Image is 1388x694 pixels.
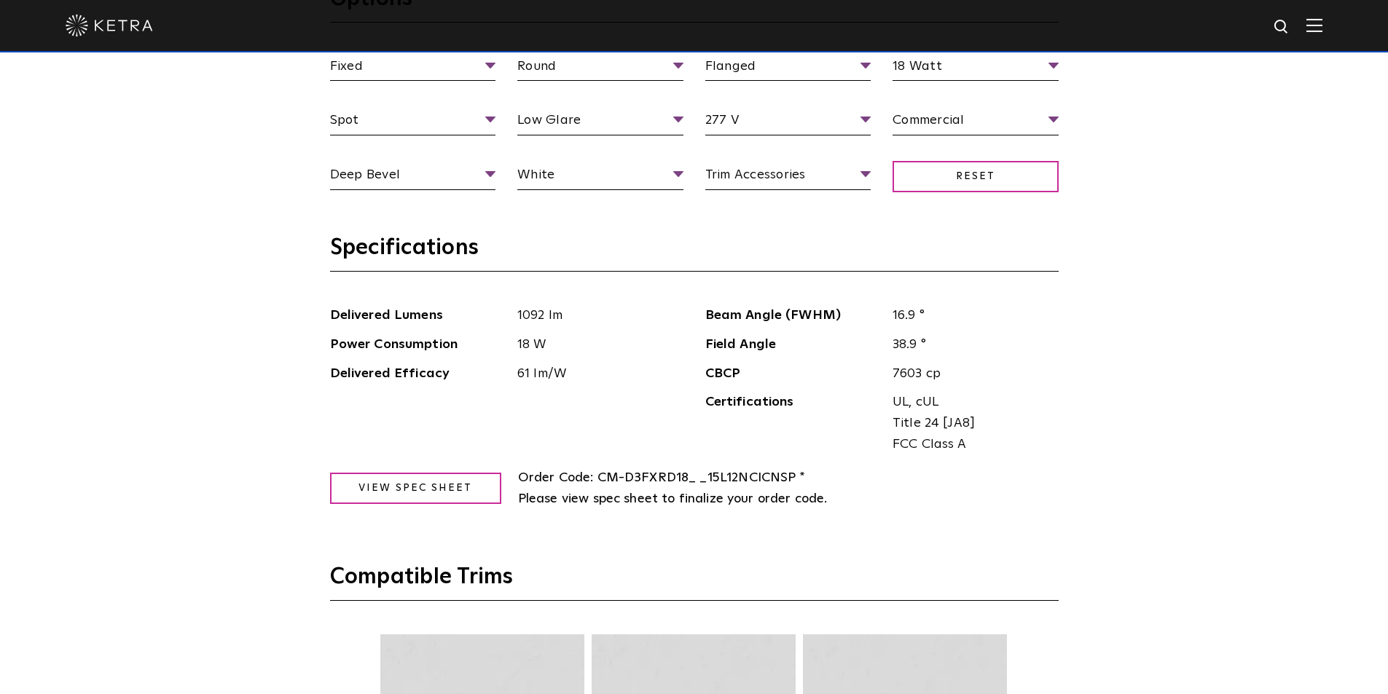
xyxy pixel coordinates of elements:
span: White [517,165,683,190]
span: Deep Bevel [330,165,496,190]
span: Delivered Lumens [330,305,507,326]
span: 277 V [705,110,871,135]
img: ketra-logo-2019-white [66,15,153,36]
span: Field Angle [705,334,882,355]
span: UL, cUL [893,392,1048,413]
span: Commercial [893,110,1059,135]
span: Power Consumption [330,334,507,355]
a: View Spec Sheet [330,473,501,504]
span: Round [517,56,683,82]
span: Reset [893,161,1059,192]
span: Order Code: [518,471,594,484]
span: Fixed [330,56,496,82]
img: Hamburger%20Nav.svg [1306,18,1322,32]
span: 38.9 ° [882,334,1059,355]
span: Delivered Efficacy [330,363,507,385]
span: 1092 lm [506,305,683,326]
span: Low Glare [517,110,683,135]
span: Certifications [705,392,882,454]
span: 61 lm/W [506,363,683,385]
span: Flanged [705,56,871,82]
span: CBCP [705,363,882,385]
span: FCC Class A [893,434,1048,455]
span: Title 24 [JA8] [893,413,1048,434]
span: 18 Watt [893,56,1059,82]
span: Spot [330,110,496,135]
span: 18 W [506,334,683,355]
h3: Compatible Trims [330,563,1059,601]
span: CM-D3FXRD18_ _15L12NCICNSP * Please view spec sheet to finalize your order code. [518,471,828,505]
span: Beam Angle (FWHM) [705,305,882,326]
img: search icon [1273,18,1291,36]
h3: Specifications [330,234,1059,272]
span: 16.9 ° [882,305,1059,326]
span: Trim Accessories [705,165,871,190]
span: 7603 cp [882,363,1059,385]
